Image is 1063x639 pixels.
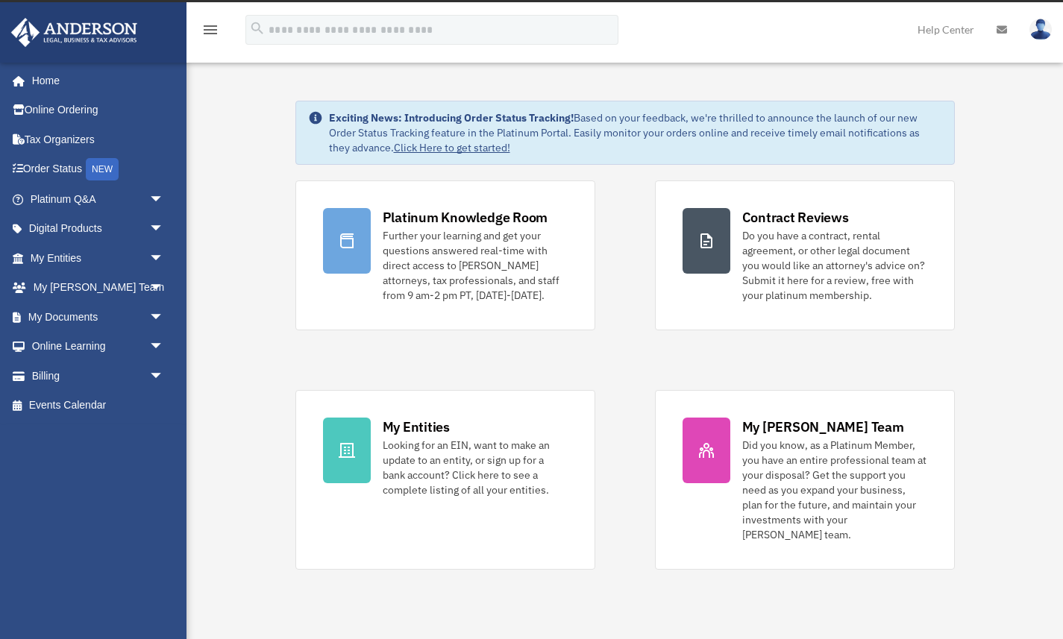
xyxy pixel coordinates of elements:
span: arrow_drop_down [149,302,179,333]
i: menu [201,21,219,39]
div: Contract Reviews [742,208,849,227]
div: Based on your feedback, we're thrilled to announce the launch of our new Order Status Tracking fe... [329,110,942,155]
div: close [1050,2,1059,11]
span: arrow_drop_down [149,184,179,215]
div: Did you know, as a Platinum Member, you have an entire professional team at your disposal? Get th... [742,438,927,542]
a: Contract Reviews Do you have a contract, rental agreement, or other legal document you would like... [655,180,955,330]
a: Platinum Knowledge Room Further your learning and get your questions answered real-time with dire... [295,180,595,330]
a: menu [201,26,219,39]
div: Looking for an EIN, want to make an update to an entity, or sign up for a bank account? Click her... [383,438,568,497]
div: My Entities [383,418,450,436]
a: Billingarrow_drop_down [10,361,186,391]
a: Home [10,66,179,95]
span: arrow_drop_down [149,273,179,303]
a: Events Calendar [10,391,186,421]
a: My Documentsarrow_drop_down [10,302,186,332]
span: arrow_drop_down [149,214,179,245]
a: Order StatusNEW [10,154,186,185]
strong: Exciting News: Introducing Order Status Tracking! [329,111,574,125]
a: My [PERSON_NAME] Team Did you know, as a Platinum Member, you have an entire professional team at... [655,390,955,570]
a: Tax Organizers [10,125,186,154]
span: arrow_drop_down [149,332,179,362]
span: arrow_drop_down [149,361,179,391]
a: My Entitiesarrow_drop_down [10,243,186,273]
a: Digital Productsarrow_drop_down [10,214,186,244]
div: Do you have a contract, rental agreement, or other legal document you would like an attorney's ad... [742,228,927,303]
a: Online Ordering [10,95,186,125]
a: Platinum Q&Aarrow_drop_down [10,184,186,214]
img: User Pic [1029,19,1052,40]
img: Anderson Advisors Platinum Portal [7,18,142,47]
i: search [249,20,266,37]
a: Online Learningarrow_drop_down [10,332,186,362]
a: My [PERSON_NAME] Teamarrow_drop_down [10,273,186,303]
div: Further your learning and get your questions answered real-time with direct access to [PERSON_NAM... [383,228,568,303]
a: My Entities Looking for an EIN, want to make an update to an entity, or sign up for a bank accoun... [295,390,595,570]
div: My [PERSON_NAME] Team [742,418,904,436]
div: NEW [86,158,119,180]
div: Platinum Knowledge Room [383,208,548,227]
a: Click Here to get started! [394,141,510,154]
span: arrow_drop_down [149,243,179,274]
